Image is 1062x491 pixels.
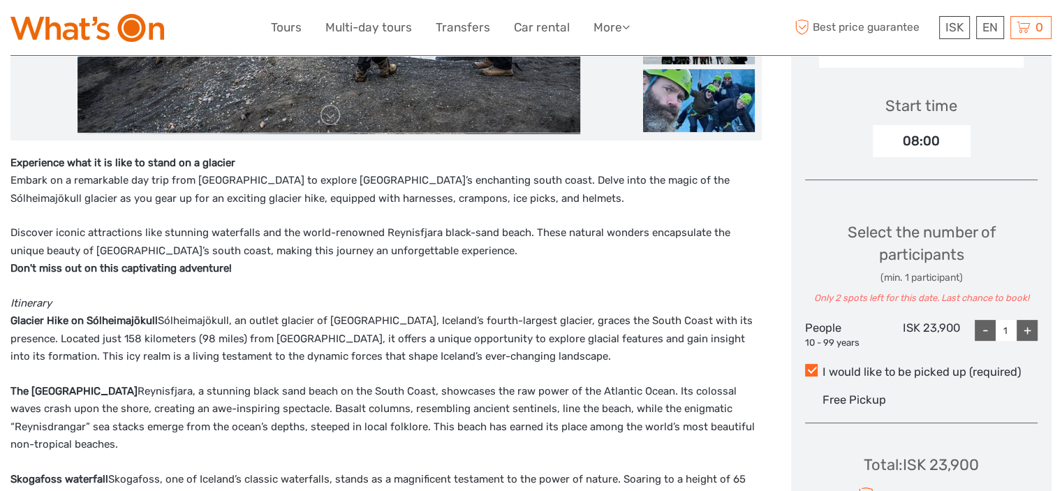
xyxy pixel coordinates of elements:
p: Sólheimajökull, an outlet glacier of [GEOGRAPHIC_DATA], Iceland’s fourth-largest glacier, graces ... [10,295,762,366]
img: 07e0acb88153475797c687625c05d966_slider_thumbnail.jpeg [643,69,755,132]
p: Discover iconic attractions like stunning waterfalls and the world-renowned Reynisfjara black-san... [10,224,762,278]
a: Tours [271,17,302,38]
div: (min. 1 participant) [805,271,1038,285]
span: ISK [945,20,964,34]
div: - [975,320,996,341]
span: Best price guarantee [791,16,936,39]
div: Total : ISK 23,900 [864,454,979,476]
div: Select the number of participants [805,221,1038,305]
p: We're away right now. Please check back later! [20,24,158,36]
div: Start time [885,95,957,117]
div: ISK 23,900 [883,320,960,349]
div: Only 2 spots left for this date. Last chance to book! [805,292,1038,305]
strong: Don't miss out on this captivating adventure! [10,262,232,274]
strong: The [GEOGRAPHIC_DATA] [10,385,138,397]
p: Embark on a remarkable day trip from [GEOGRAPHIC_DATA] to explore [GEOGRAPHIC_DATA]’s enchanting ... [10,154,762,208]
div: 10 - 99 years [805,337,883,350]
button: Open LiveChat chat widget [161,22,177,38]
label: I would like to be picked up (required) [805,364,1038,381]
p: Reynisfjara, a stunning black sand beach on the South Coast, showcases the raw power of the Atlan... [10,383,762,454]
div: + [1017,320,1038,341]
strong: Experience what it is like to stand on a glacier [10,156,235,169]
div: 08:00 [873,125,971,157]
a: Multi-day tours [325,17,412,38]
a: More [593,17,630,38]
span: Free Pickup [823,393,886,406]
img: What's On [10,14,164,42]
em: Itinerary [10,297,52,309]
a: Car rental [514,17,570,38]
div: EN [976,16,1004,39]
span: 0 [1033,20,1045,34]
div: People [805,320,883,349]
strong: Skogafoss waterfall [10,473,108,485]
strong: Glacier Hike on Sólheimajökull [10,314,158,327]
a: Transfers [436,17,490,38]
